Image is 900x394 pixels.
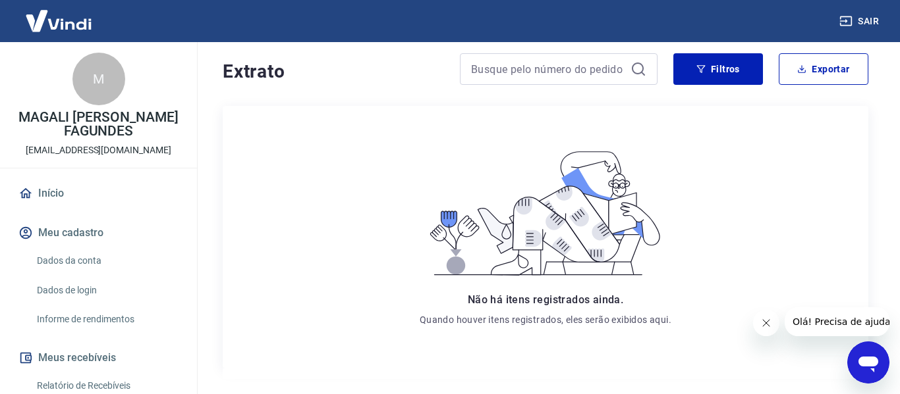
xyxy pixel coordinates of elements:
iframe: Botão para abrir a janela de mensagens [847,341,889,383]
input: Busque pelo número do pedido [471,59,625,79]
iframe: Fechar mensagem [753,310,779,336]
span: Não há itens registrados ainda. [468,293,623,306]
div: M [72,53,125,105]
button: Meu cadastro [16,218,181,247]
img: Vindi [16,1,101,41]
button: Sair [837,9,884,34]
p: Quando houver itens registrados, eles serão exibidos aqui. [420,313,671,326]
p: [EMAIL_ADDRESS][DOMAIN_NAME] [26,143,171,157]
button: Exportar [779,53,868,85]
span: Olá! Precisa de ajuda? [8,9,111,20]
a: Informe de rendimentos [32,306,181,333]
button: Filtros [673,53,763,85]
a: Dados da conta [32,247,181,274]
button: Meus recebíveis [16,343,181,372]
a: Dados de login [32,277,181,304]
iframe: Mensagem da empresa [785,307,889,336]
p: MAGALI [PERSON_NAME] FAGUNDES [11,111,186,138]
h4: Extrato [223,59,444,85]
a: Início [16,179,181,208]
